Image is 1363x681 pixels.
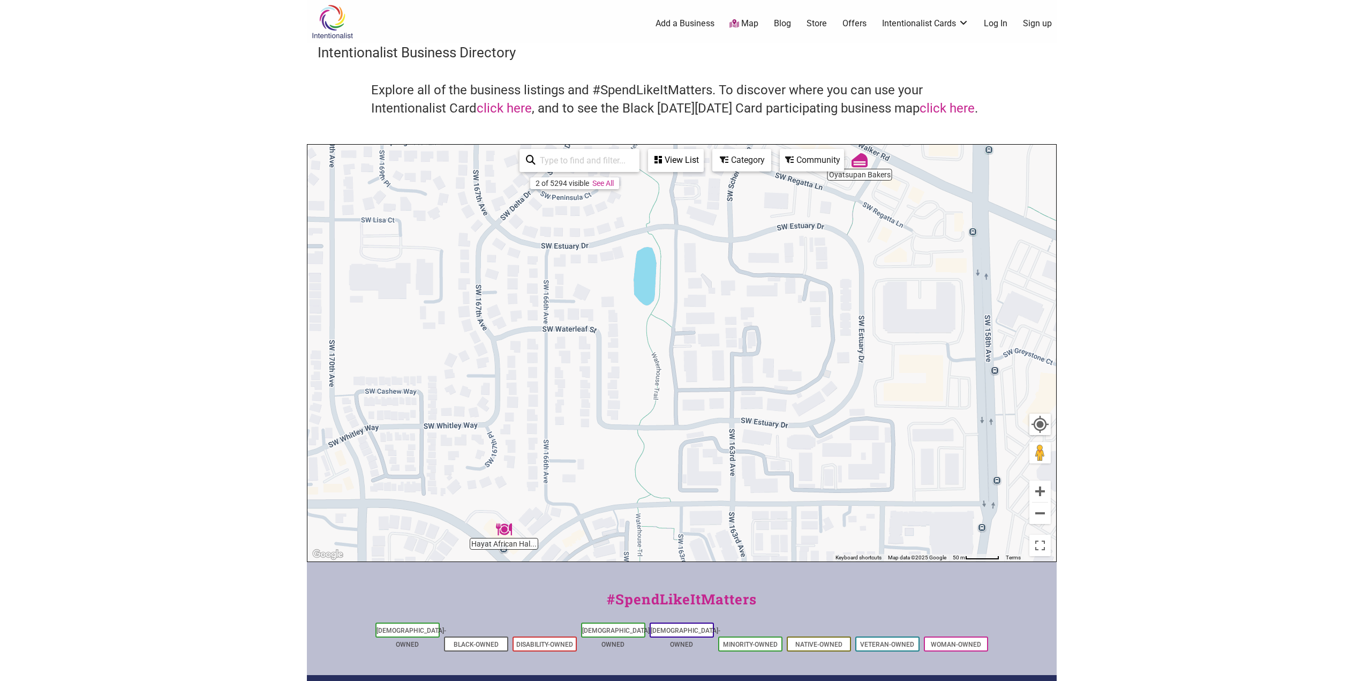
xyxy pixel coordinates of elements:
a: Add a Business [656,18,714,29]
a: Native-Owned [795,641,842,648]
a: [DEMOGRAPHIC_DATA]-Owned [376,627,446,648]
button: Zoom out [1029,503,1051,524]
button: Your Location [1029,414,1051,435]
a: Terms [1006,555,1021,560]
a: Minority-Owned [723,641,778,648]
div: Type to search and filter [519,149,639,172]
a: Sign up [1023,18,1052,29]
h3: Intentionalist Business Directory [318,43,1046,62]
a: Intentionalist Cards [882,18,969,29]
button: Keyboard shortcuts [835,554,882,562]
div: Filter by Community [780,149,844,171]
a: click here [477,101,532,116]
div: See a list of the visible businesses [648,149,704,172]
div: #SpendLikeItMatters [307,589,1057,620]
a: [DEMOGRAPHIC_DATA]-Owned [651,627,720,648]
a: [DEMOGRAPHIC_DATA]-Owned [582,627,652,648]
a: Log In [984,18,1007,29]
a: Open this area in Google Maps (opens a new window) [310,548,345,562]
button: Drag Pegman onto the map to open Street View [1029,442,1051,463]
a: Offers [842,18,867,29]
div: Filter by category [712,149,771,171]
input: Type to find and filter... [536,150,633,171]
a: Map [729,18,758,30]
a: Blog [774,18,791,29]
div: Category [713,150,770,170]
div: Oyatsupan Bakers [847,148,872,173]
img: Google [310,548,345,562]
button: Toggle fullscreen view [1028,534,1052,557]
h4: Explore all of the business listings and #SpendLikeItMatters. To discover where you can use your ... [371,81,992,117]
a: Disability-Owned [516,641,573,648]
span: Map data ©2025 Google [888,555,946,560]
a: Black-Owned [454,641,499,648]
a: Veteran-Owned [860,641,914,648]
span: 50 m [953,555,965,560]
div: 2 of 5294 visible [536,179,589,188]
a: click here [920,101,975,116]
a: Woman-Owned [931,641,981,648]
a: See All [592,179,614,188]
button: Map Scale: 50 m per 60 pixels [950,554,1003,562]
img: Intentionalist [307,4,358,39]
div: Community [781,150,843,170]
div: View List [649,150,703,170]
div: Hayat African Halal Restaurant [492,517,516,542]
a: Store [807,18,827,29]
button: Zoom in [1029,481,1051,502]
